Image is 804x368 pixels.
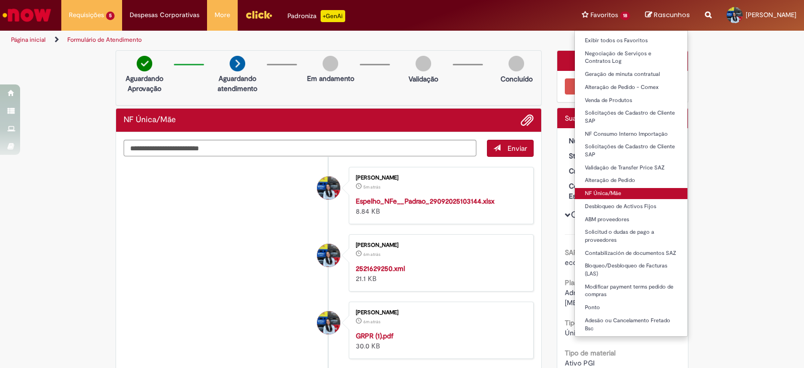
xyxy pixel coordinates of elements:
div: 21.1 KB [356,263,523,284]
p: Validação [409,74,438,84]
span: 6m atrás [363,319,380,325]
a: NF Consumo Interno Importação [575,129,687,140]
a: Negociação de Serviços e Contratos Log [575,48,687,67]
img: arrow-next.png [230,56,245,71]
time: 30/09/2025 18:47:31 [363,184,380,190]
b: Tipo de material [565,348,616,357]
div: 8.84 KB [356,196,523,216]
ul: Trilhas de página [8,31,529,49]
a: Solicitud o dudas de pago a proveedores [575,227,687,245]
a: Modificar payment terms pedido de compras [575,282,687,300]
span: [PERSON_NAME] [746,11,796,19]
a: Bloqueo/Desbloqueo de Facturas (LAS) [575,260,687,279]
a: Contabilización de documentos SAZ [575,248,687,259]
a: Página inicial [11,36,46,44]
span: Enviar [508,144,527,153]
a: Formulário de Atendimento [67,36,142,44]
span: Rascunhos [654,10,690,20]
p: Concluído [500,74,533,84]
a: Alteração de Pedido [575,175,687,186]
span: 5m atrás [363,184,380,190]
button: Adicionar anexos [521,114,534,127]
time: 30/09/2025 18:46:20 [363,319,380,325]
span: Adm. CSC Serv. Compartilhados [MEDICAL_DATA] [565,288,668,307]
p: Aguardando atendimento [213,73,262,94]
a: NF Única/Mãe [575,188,687,199]
a: ABM proveedores [575,214,687,225]
button: Cancelar Chamado [565,78,681,95]
dt: Conclusão Estimada [561,181,623,201]
a: Validação de Transfer Price SAZ [575,162,687,173]
div: Flavia Lopes Da Costa [317,244,340,267]
a: Rascunhos [645,11,690,20]
span: Despesas Corporativas [130,10,199,20]
a: 2521629250.xml [356,264,405,273]
dt: Número [561,136,623,146]
ul: Favoritos [574,30,688,337]
h2: NF Única/Mãe Histórico de tíquete [124,116,176,125]
span: ecc [565,258,577,267]
span: Ativo PGI [565,358,594,367]
a: Alteração de Pedido - Comex [575,82,687,93]
span: 18 [620,12,630,20]
div: Flavia Lopes Da Costa [317,311,340,334]
b: Planta [565,278,584,287]
a: Ponto [575,302,687,313]
div: [PERSON_NAME] [356,175,523,181]
img: img-circle-grey.png [509,56,524,71]
a: Adesão ou Cancelamento Fretado Bsc [575,315,687,334]
b: Tipo de emissão [565,318,616,327]
div: Padroniza [287,10,345,22]
p: +GenAi [321,10,345,22]
div: [PERSON_NAME] [356,310,523,316]
b: SAP Interim [565,248,601,257]
div: [PERSON_NAME] [356,242,523,248]
textarea: Digite sua mensagem aqui... [124,140,476,157]
img: click_logo_yellow_360x200.png [245,7,272,22]
span: Sua solicitação foi enviada [565,114,648,123]
span: 6m atrás [363,251,380,257]
a: Desbloqueo de Activos Fijos [575,201,687,212]
a: Venda de Produtos [575,95,687,106]
a: Exibir todos os Favoritos [575,35,687,46]
dt: Criação [561,166,623,176]
a: Espelho_NFe__Padrao_29092025103144.xlsx [356,197,494,206]
a: Geração de minuta contratual [575,69,687,80]
img: check-circle-green.png [137,56,152,71]
a: GRPR (1).pdf [356,331,393,340]
span: Única [565,328,583,337]
div: Opções do Chamado [557,51,688,71]
dt: Status [561,151,623,161]
div: Flavia Lopes Da Costa [317,176,340,200]
a: Solicitações de Cadastro de Cliente SAP [575,108,687,126]
time: 30/09/2025 18:46:30 [363,251,380,257]
img: img-circle-grey.png [416,56,431,71]
button: Enviar [487,140,534,157]
span: Requisições [69,10,104,20]
img: img-circle-grey.png [323,56,338,71]
img: ServiceNow [1,5,53,25]
div: 30.0 KB [356,331,523,351]
span: Favoritos [590,10,618,20]
span: 5 [106,12,115,20]
p: Em andamento [307,73,354,83]
a: Solicitações de Cadastro de Cliente SAP [575,141,687,160]
span: More [215,10,230,20]
p: Aguardando Aprovação [120,73,169,94]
